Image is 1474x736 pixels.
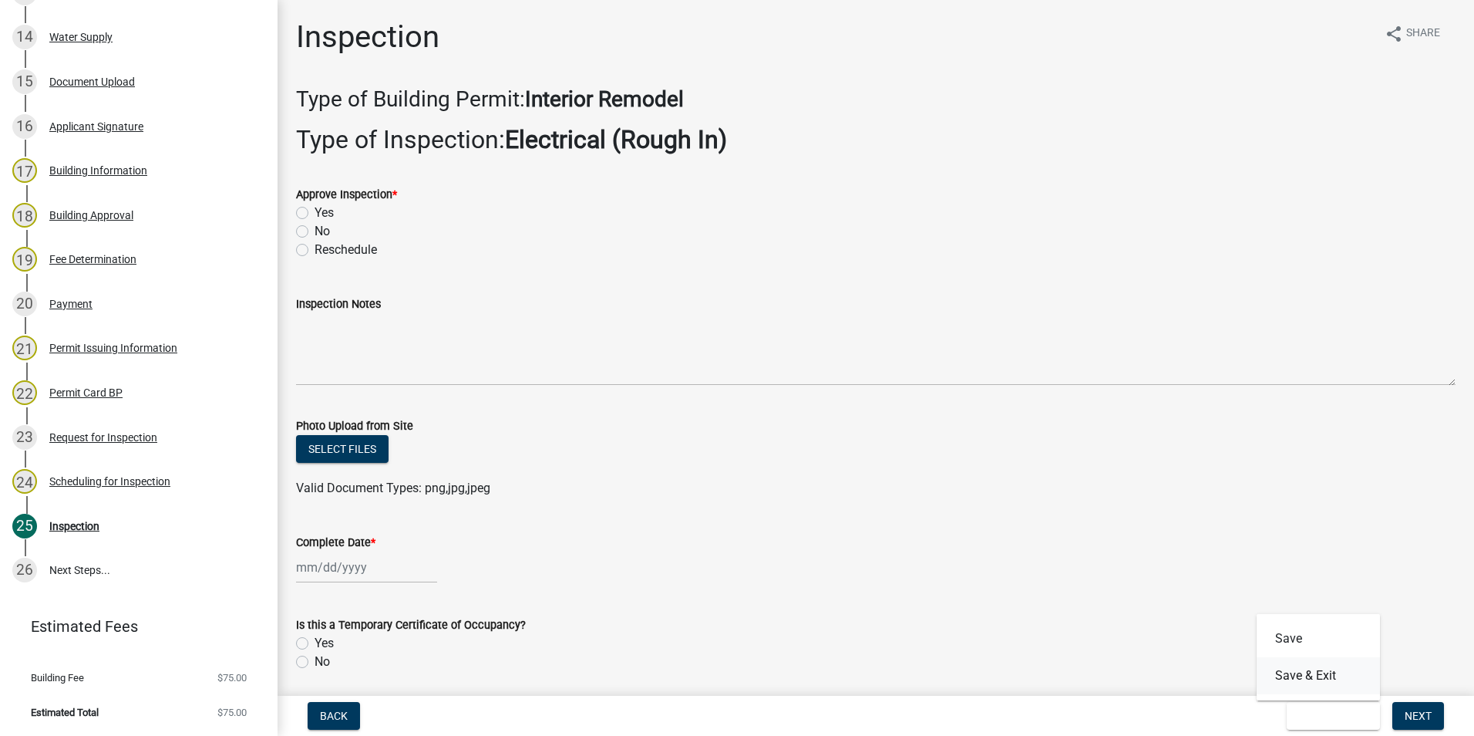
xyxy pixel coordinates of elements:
[49,343,177,353] div: Permit Issuing Information
[31,673,84,683] span: Building Fee
[49,476,170,487] div: Scheduling for Inspection
[315,222,330,241] label: No
[12,25,37,49] div: 14
[12,558,37,582] div: 26
[12,380,37,405] div: 22
[296,421,413,432] label: Photo Upload from Site
[525,86,684,112] strong: Interior Remodel
[49,76,135,87] div: Document Upload
[315,204,334,222] label: Yes
[296,125,1455,154] h2: Type of Inspection:
[49,165,147,176] div: Building Information
[12,425,37,450] div: 23
[320,710,348,722] span: Back
[12,469,37,494] div: 24
[49,32,113,42] div: Water Supply
[217,673,247,683] span: $75.00
[505,125,727,154] strong: Electrical (Rough In)
[12,203,37,228] div: 18
[31,707,99,717] span: Estimated Total
[296,19,439,56] h1: Inspection
[12,336,37,360] div: 21
[296,86,1455,113] h3: Type of Building Permit:
[49,254,136,265] div: Fee Determination
[296,435,389,463] button: Select files
[12,611,253,642] a: Estimated Fees
[1385,25,1403,43] i: share
[49,432,157,443] div: Request for Inspection
[1257,614,1380,701] div: Save & Exit
[1299,710,1358,722] span: Save & Exit
[1257,620,1380,657] button: Save
[1406,25,1440,43] span: Share
[49,387,123,398] div: Permit Card BP
[296,299,381,310] label: Inspection Notes
[296,481,490,495] span: Valid Document Types: png,jpg,jpeg
[12,292,37,316] div: 20
[1372,19,1452,49] button: shareShare
[49,521,99,532] div: Inspection
[1287,702,1380,730] button: Save & Exit
[1257,657,1380,694] button: Save & Exit
[296,620,526,631] label: Is this a Temporary Certificate of Occupancy?
[217,707,247,717] span: $75.00
[12,69,37,94] div: 15
[49,121,143,132] div: Applicant Signature
[12,158,37,183] div: 17
[49,210,133,221] div: Building Approval
[308,702,360,730] button: Back
[315,241,377,259] label: Reschedule
[296,190,397,201] label: Approve Inspection
[296,552,437,583] input: mm/dd/yyyy
[49,299,93,309] div: Payment
[12,114,37,139] div: 16
[315,653,330,671] label: No
[12,247,37,272] div: 19
[1405,710,1432,722] span: Next
[315,634,334,653] label: Yes
[1392,702,1444,730] button: Next
[12,514,37,538] div: 25
[296,538,375,549] label: Complete Date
